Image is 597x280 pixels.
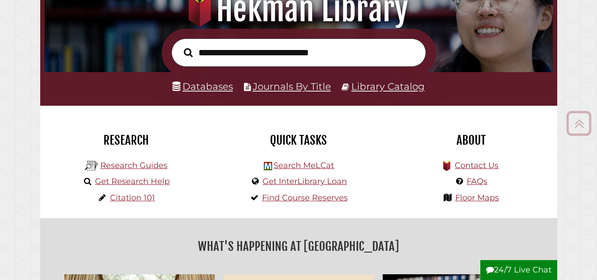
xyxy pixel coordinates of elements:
[392,133,551,148] h2: About
[219,133,378,148] h2: Quick Tasks
[253,81,331,92] a: Journals By Title
[184,48,193,58] i: Search
[95,176,170,186] a: Get Research Help
[274,161,334,170] a: Search MeLCat
[467,176,487,186] a: FAQs
[100,161,167,170] a: Research Guides
[172,81,233,92] a: Databases
[47,133,206,148] h2: Research
[110,193,155,203] a: Citation 101
[455,193,499,203] a: Floor Maps
[262,176,347,186] a: Get InterLibrary Loan
[85,159,98,173] img: Hekman Library Logo
[47,236,551,257] h2: What's Happening at [GEOGRAPHIC_DATA]
[264,162,272,170] img: Hekman Library Logo
[351,81,425,92] a: Library Catalog
[262,193,348,203] a: Find Course Reserves
[179,46,197,59] button: Search
[563,116,595,130] a: Back to Top
[455,161,498,170] a: Contact Us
